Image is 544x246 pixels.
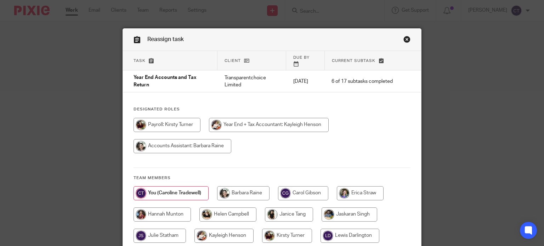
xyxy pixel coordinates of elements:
[324,70,400,92] td: 6 of 17 subtasks completed
[134,175,411,181] h4: Team members
[293,78,318,85] p: [DATE]
[134,59,146,63] span: Task
[332,59,375,63] span: Current subtask
[134,75,197,88] span: Year End Accounts and Tax Return
[225,74,279,89] p: Transparentchoice Limited
[293,56,310,59] span: Due by
[225,59,241,63] span: Client
[403,36,410,45] a: Close this dialog window
[134,107,411,112] h4: Designated Roles
[147,36,184,42] span: Reassign task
